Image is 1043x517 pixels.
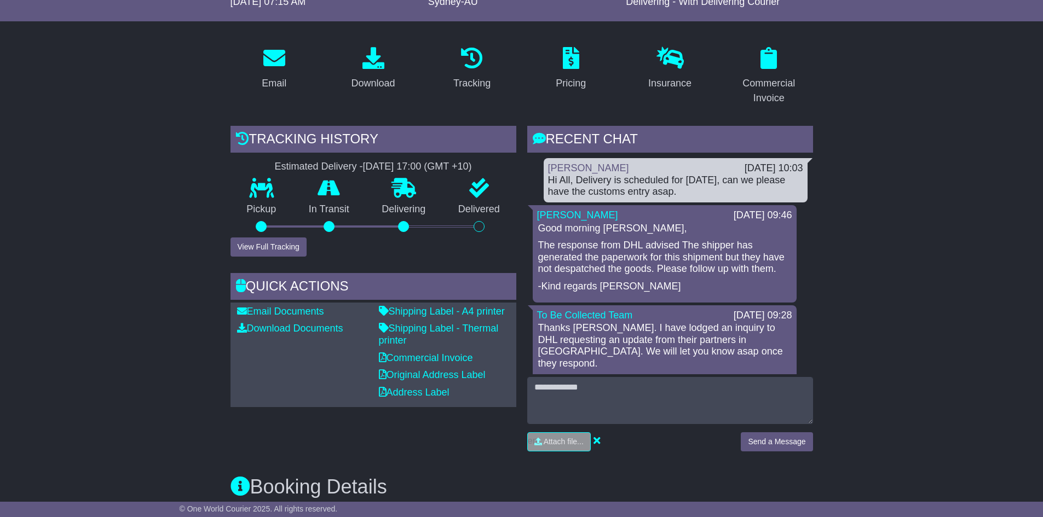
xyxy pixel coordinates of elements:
div: Email [262,76,286,91]
div: Hi All, Delivery is scheduled for [DATE], can we please have the customs entry asap. [548,175,803,198]
a: To Be Collected Team [537,310,633,321]
a: [PERSON_NAME] [548,162,629,173]
a: Tracking [446,43,498,95]
p: Thanks [PERSON_NAME]. I have lodged an inquiry to DHL requesting an update from their partners in... [538,322,791,369]
a: [PERSON_NAME] [537,210,618,220]
div: [DATE] 09:28 [734,310,792,322]
p: The response from DHL advised The shipper has generated the paperwork for this shipment but they ... [538,240,791,275]
a: Commercial Invoice [379,352,473,363]
p: Good morning [PERSON_NAME], [538,223,791,235]
a: Insurance [641,43,699,95]
div: [DATE] 17:00 (GMT +10) [363,161,472,173]
div: Tracking history [231,126,516,155]
button: Send a Message [741,432,812,451]
a: Pricing [549,43,593,95]
p: Delivering [366,204,442,216]
div: Quick Actions [231,273,516,303]
a: Download [344,43,402,95]
div: Tracking [453,76,491,91]
a: Download Documents [237,323,343,334]
div: Commercial Invoice [732,76,806,106]
a: Shipping Label - A4 printer [379,306,505,317]
div: Download [351,76,395,91]
div: Pricing [556,76,586,91]
h3: Booking Details [231,476,813,498]
div: [DATE] 10:03 [745,162,803,175]
div: RECENT CHAT [527,126,813,155]
a: Original Address Label [379,369,486,380]
p: Pickup [231,204,293,216]
a: Address Label [379,387,450,398]
div: Insurance [648,76,692,91]
div: Estimated Delivery - [231,161,516,173]
a: Commercial Invoice [725,43,813,109]
a: Email Documents [237,306,324,317]
button: View Full Tracking [231,237,307,257]
span: © One World Courier 2025. All rights reserved. [180,504,338,513]
p: -Kind regards [PERSON_NAME] [538,281,791,293]
p: Delivered [442,204,516,216]
p: In Transit [292,204,366,216]
a: Email [255,43,293,95]
div: [DATE] 09:46 [734,210,792,222]
a: Shipping Label - Thermal printer [379,323,499,346]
